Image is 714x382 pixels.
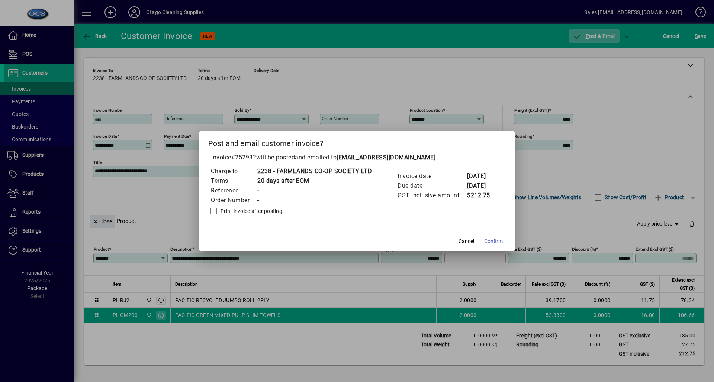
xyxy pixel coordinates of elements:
span: and emailed to [295,154,435,161]
td: $212.75 [467,191,496,200]
td: [DATE] [467,181,496,191]
td: - [257,186,372,195]
td: GST inclusive amount [397,191,467,200]
span: Cancel [459,237,474,245]
p: Invoice will be posted . [208,153,506,162]
td: 20 days after EOM [257,176,372,186]
h2: Post and email customer invoice? [199,131,515,153]
td: Order Number [210,195,257,205]
label: Print invoice after posting [219,207,282,215]
td: Charge to [210,166,257,176]
td: Invoice date [397,171,467,181]
span: Confirm [484,237,503,245]
td: Due date [397,181,467,191]
td: [DATE] [467,171,496,181]
span: #252932 [231,154,257,161]
button: Cancel [454,235,478,248]
td: - [257,195,372,205]
td: 2238 - FARMLANDS CO-OP SOCIETY LTD [257,166,372,176]
button: Confirm [481,235,506,248]
td: Reference [210,186,257,195]
b: [EMAIL_ADDRESS][DOMAIN_NAME] [337,154,435,161]
td: Terms [210,176,257,186]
